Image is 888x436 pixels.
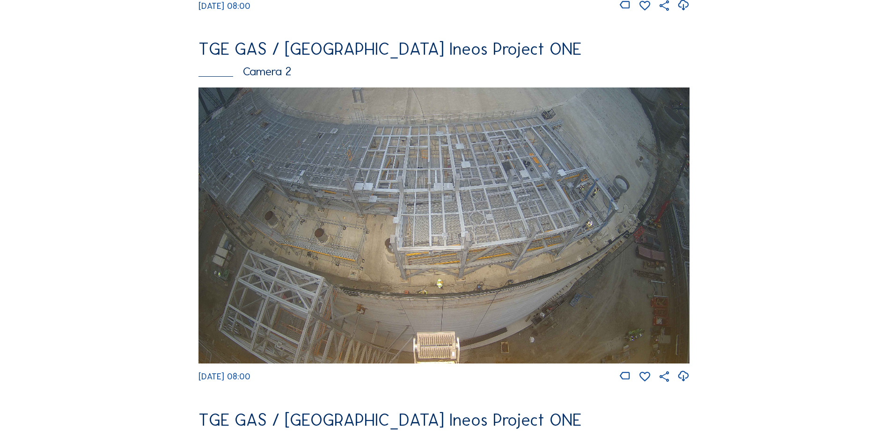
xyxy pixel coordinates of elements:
[198,41,690,58] div: TGE GAS / [GEOGRAPHIC_DATA] Ineos Project ONE
[198,65,690,77] div: Camera 2
[198,1,250,11] span: [DATE] 08:00
[198,371,250,382] span: [DATE] 08:00
[198,412,690,429] div: TGE GAS / [GEOGRAPHIC_DATA] Ineos Project ONE
[198,87,690,363] img: Image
